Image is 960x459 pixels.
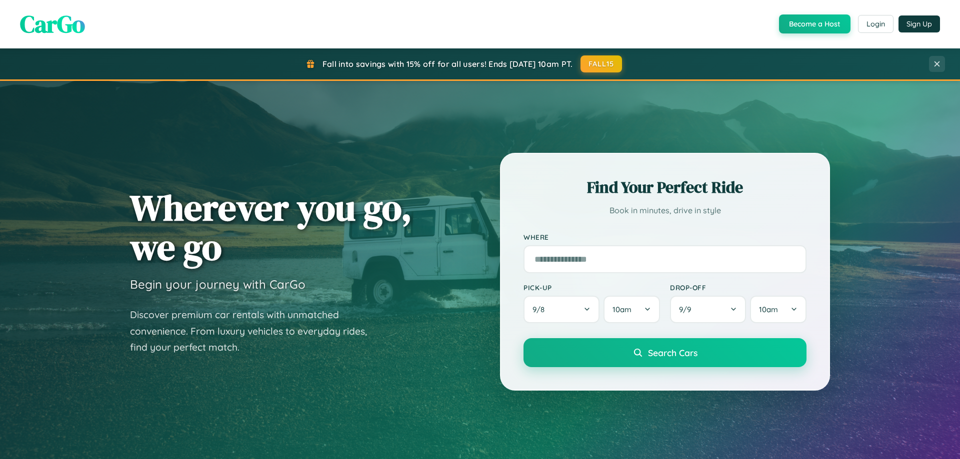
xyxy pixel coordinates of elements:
[523,233,806,241] label: Where
[523,283,660,292] label: Pick-up
[750,296,806,323] button: 10am
[679,305,696,314] span: 9 / 9
[648,347,697,358] span: Search Cars
[523,203,806,218] p: Book in minutes, drive in style
[532,305,549,314] span: 9 / 8
[523,296,599,323] button: 9/8
[779,14,850,33] button: Become a Host
[130,188,412,267] h1: Wherever you go, we go
[858,15,893,33] button: Login
[20,7,85,40] span: CarGo
[612,305,631,314] span: 10am
[523,338,806,367] button: Search Cars
[670,283,806,292] label: Drop-off
[130,307,380,356] p: Discover premium car rentals with unmatched convenience. From luxury vehicles to everyday rides, ...
[670,296,746,323] button: 9/9
[130,277,305,292] h3: Begin your journey with CarGo
[580,55,622,72] button: FALL15
[322,59,573,69] span: Fall into savings with 15% off for all users! Ends [DATE] 10am PT.
[898,15,940,32] button: Sign Up
[603,296,660,323] button: 10am
[759,305,778,314] span: 10am
[523,176,806,198] h2: Find Your Perfect Ride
